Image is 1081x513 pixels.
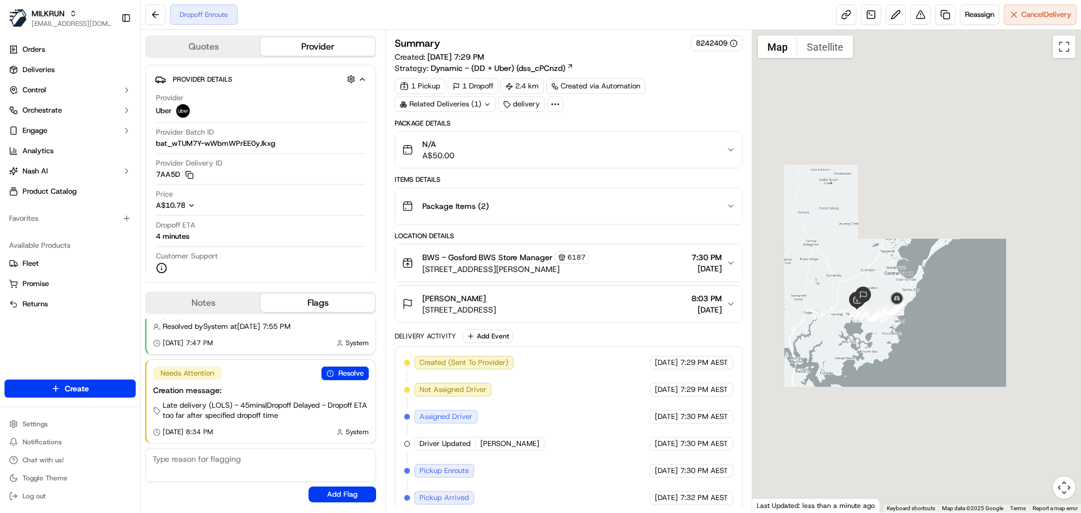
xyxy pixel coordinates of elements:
[422,304,496,315] span: [STREET_ADDRESS]
[156,106,172,116] span: Uber
[156,189,173,199] span: Price
[655,466,678,476] span: [DATE]
[321,367,369,380] button: Resolve
[156,93,184,103] span: Provider
[680,385,728,395] span: 7:29 PM AEST
[655,493,678,503] span: [DATE]
[156,220,195,230] span: Dropoff ETA
[156,127,214,137] span: Provider Batch ID
[23,258,39,269] span: Fleet
[5,434,136,450] button: Notifications
[156,139,275,149] span: bat_wTUM7Y-wWbmWPrEE0yJkxg
[395,231,742,240] div: Location Details
[419,466,469,476] span: Pickup Enroute
[5,275,136,293] button: Promise
[655,358,678,368] span: [DATE]
[419,493,469,503] span: Pickup Arrived
[419,439,471,449] span: Driver Updated
[887,505,935,512] button: Keyboard shortcuts
[9,299,131,309] a: Returns
[691,263,722,274] span: [DATE]
[23,105,62,115] span: Orchestrate
[965,10,994,20] span: Reassign
[5,81,136,99] button: Control
[5,488,136,504] button: Log out
[5,182,136,200] a: Product Catalog
[23,126,47,136] span: Engage
[395,175,742,184] div: Items Details
[23,85,46,95] span: Control
[5,255,136,273] button: Fleet
[23,186,77,197] span: Product Catalog
[1053,476,1075,499] button: Map camera controls
[422,200,489,212] span: Package Items ( 2 )
[5,142,136,160] a: Analytics
[163,400,369,421] span: Late delivery (LOLS) - 45mins | Dropoff Delayed - Dropoff ETA too far after specified dropoff time
[1021,10,1071,20] span: Cancel Delivery
[153,367,221,380] div: Needs Attention
[153,385,369,396] div: Creation message:
[395,119,742,128] div: Package Details
[427,52,484,62] span: [DATE] 7:29 PM
[5,162,136,180] button: Nash AI
[1004,5,1076,25] button: CancelDelivery
[163,338,213,347] span: [DATE] 7:47 PM
[5,61,136,79] a: Deliveries
[870,307,885,322] div: 23
[261,38,375,56] button: Provider
[680,493,728,503] span: 7:32 PM AEST
[5,380,136,398] button: Create
[872,307,886,322] div: 24
[568,253,586,262] span: 6187
[755,498,792,512] img: Google
[419,385,486,395] span: Not Assigned Driver
[5,470,136,486] button: Toggle Theme
[146,38,261,56] button: Quotes
[880,308,895,323] div: 25
[395,38,440,48] h3: Summary
[1053,35,1075,58] button: Toggle fullscreen view
[696,38,738,48] button: 8242409
[422,252,552,263] span: BWS - Gosford BWS Store Manager
[691,293,722,304] span: 8:03 PM
[758,35,797,58] button: Show street map
[23,166,48,176] span: Nash AI
[9,258,131,269] a: Fleet
[5,452,136,468] button: Chat with us!
[395,78,445,94] div: 1 Pickup
[655,439,678,449] span: [DATE]
[691,304,722,315] span: [DATE]
[890,301,904,315] div: 36
[419,412,472,422] span: Assigned Driver
[5,237,136,255] div: Available Products
[65,383,89,394] span: Create
[156,200,185,210] span: A$10.78
[23,44,45,55] span: Orders
[146,294,261,312] button: Notes
[797,35,853,58] button: Show satellite imagery
[32,19,112,28] button: [EMAIL_ADDRESS][DOMAIN_NAME]
[23,146,53,156] span: Analytics
[23,420,48,429] span: Settings
[655,385,678,395] span: [DATE]
[480,439,539,449] span: [PERSON_NAME]
[680,412,728,422] span: 7:30 PM AEST
[755,498,792,512] a: Open this area in Google Maps (opens a new window)
[879,303,894,318] div: 26
[859,308,874,323] div: 17
[395,332,456,341] div: Delivery Activity
[395,244,741,282] button: BWS - Gosford BWS Store Manager6187[STREET_ADDRESS][PERSON_NAME]7:30 PM[DATE]
[9,9,27,27] img: MILKRUN
[448,78,498,94] div: 1 Dropoff
[156,158,222,168] span: Provider Delivery ID
[395,51,484,63] span: Created:
[5,209,136,227] div: Favorites
[5,122,136,140] button: Engage
[5,295,136,313] button: Returns
[5,5,117,32] button: MILKRUNMILKRUN[EMAIL_ADDRESS][DOMAIN_NAME]
[680,358,728,368] span: 7:29 PM AEST
[422,139,454,150] span: N/A
[23,474,68,483] span: Toggle Theme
